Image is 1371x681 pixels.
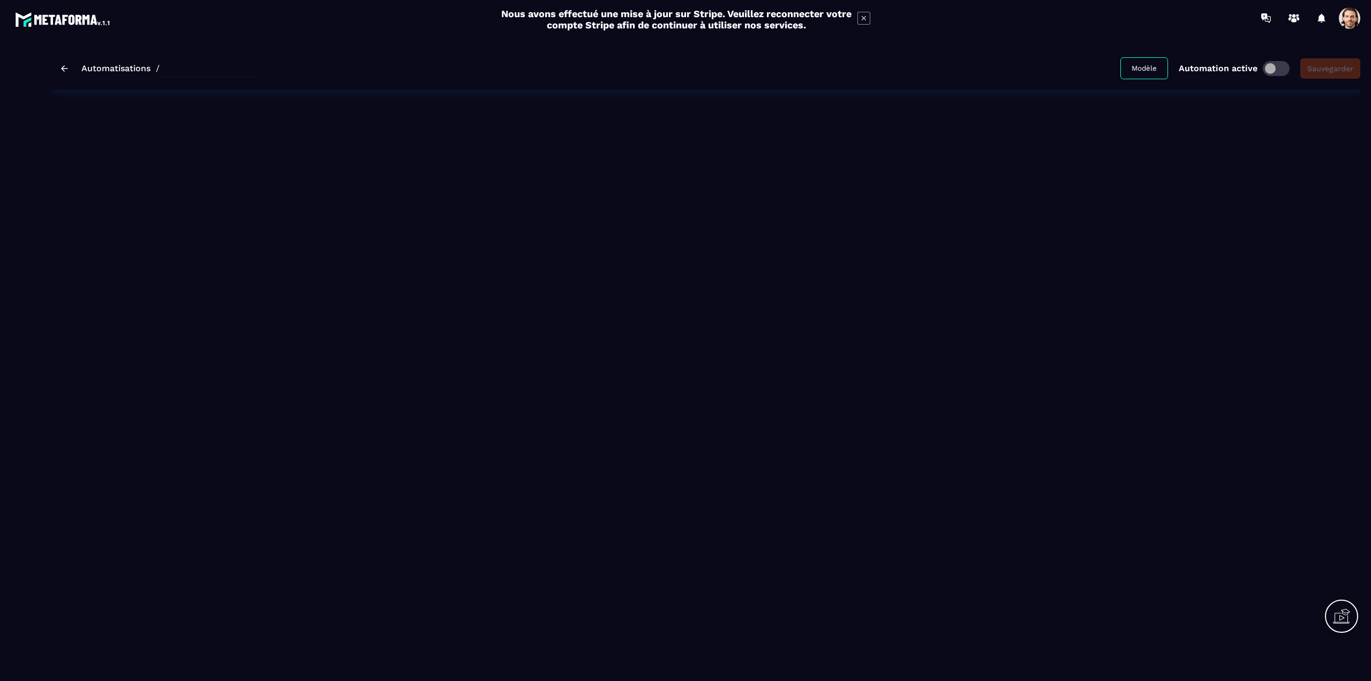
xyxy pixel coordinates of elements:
[1179,63,1257,73] p: Automation active
[501,8,852,31] h2: Nous avons effectué une mise à jour sur Stripe. Veuillez reconnecter votre compte Stripe afin de ...
[156,63,160,73] span: /
[15,10,111,29] img: logo
[1120,57,1168,79] button: Modèle
[61,65,68,72] img: arrow
[81,63,150,73] a: Automatisations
